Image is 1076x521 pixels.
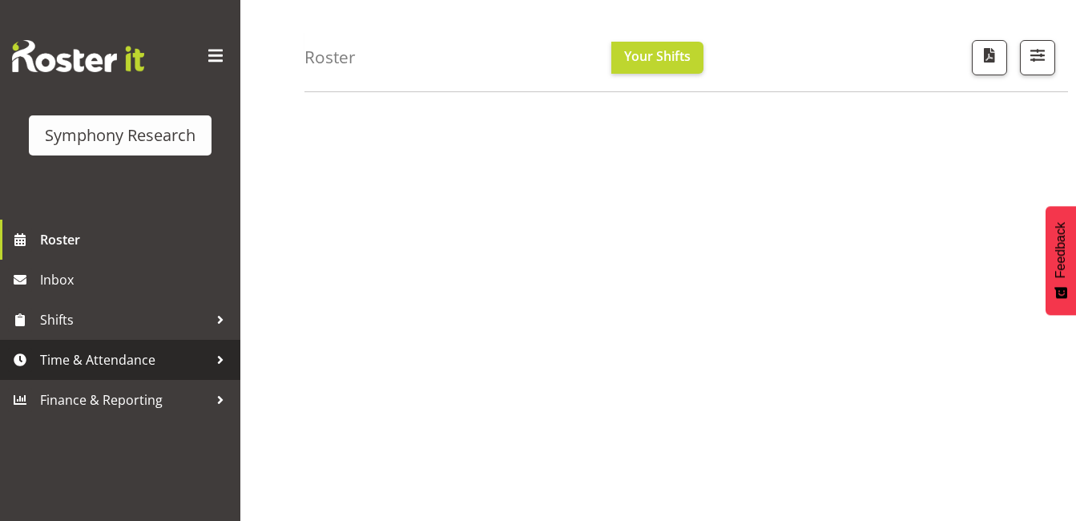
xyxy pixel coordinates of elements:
[40,268,232,292] span: Inbox
[624,47,691,65] span: Your Shifts
[611,42,703,74] button: Your Shifts
[1054,222,1068,278] span: Feedback
[1020,40,1055,75] button: Filter Shifts
[40,228,232,252] span: Roster
[1046,206,1076,315] button: Feedback - Show survey
[304,48,356,67] h4: Roster
[40,348,208,372] span: Time & Attendance
[40,388,208,412] span: Finance & Reporting
[40,308,208,332] span: Shifts
[972,40,1007,75] button: Download a PDF of the roster according to the set date range.
[12,40,144,72] img: Rosterit website logo
[45,123,195,147] div: Symphony Research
